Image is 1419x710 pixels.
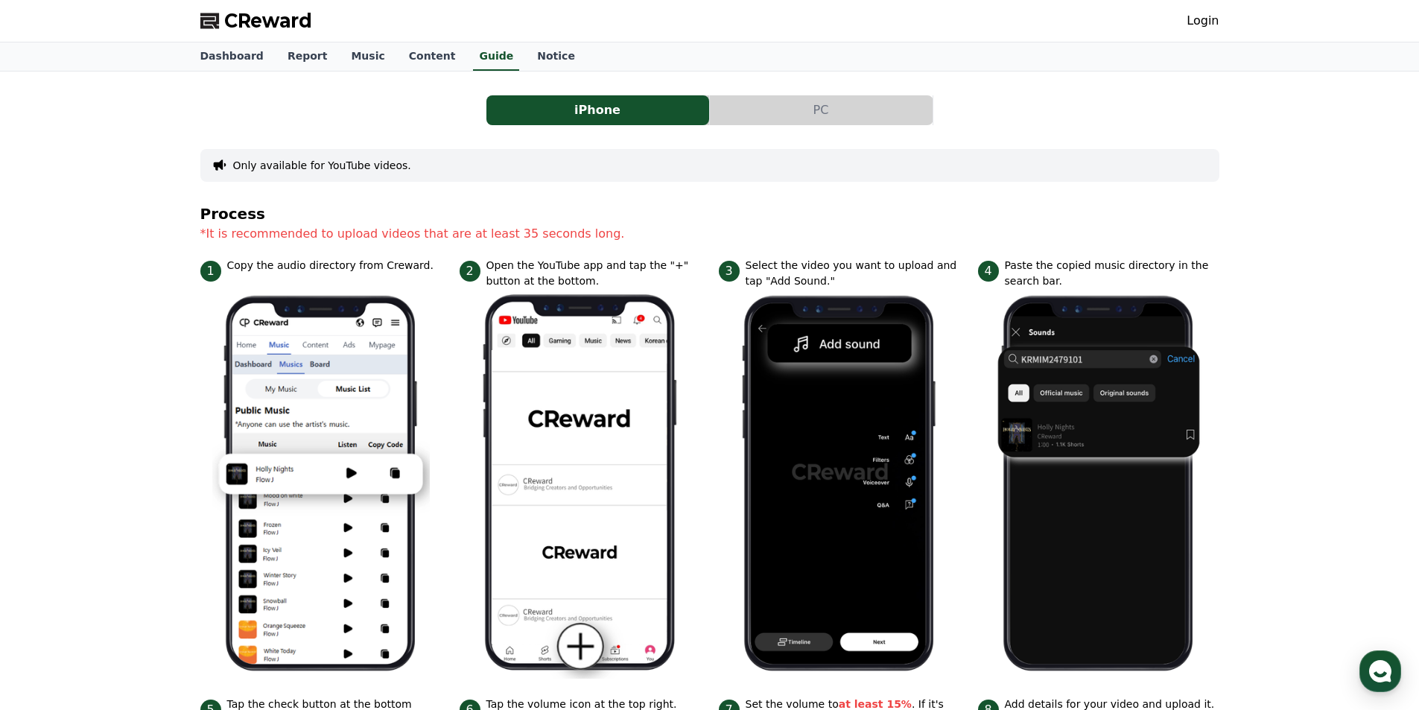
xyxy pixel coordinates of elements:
[710,95,933,125] button: PC
[525,42,587,71] a: Notice
[200,261,221,282] span: 1
[98,472,192,510] a: Messages
[233,158,411,173] button: Only available for YouTube videos.
[710,95,933,125] a: PC
[486,95,710,125] a: iPhone
[224,9,312,33] span: CReward
[188,42,276,71] a: Dashboard
[473,42,519,71] a: Guide
[276,42,340,71] a: Report
[38,495,64,507] span: Home
[1187,12,1219,30] a: Login
[460,261,480,282] span: 2
[124,495,168,507] span: Messages
[978,261,999,282] span: 4
[4,472,98,510] a: Home
[200,225,1219,243] p: *It is recommended to upload videos that are at least 35 seconds long.
[1005,258,1219,289] p: Paste the copied music directory in the search bar.
[200,206,1219,222] h4: Process
[200,9,312,33] a: CReward
[227,258,434,273] p: Copy the audio directory from Creward.
[990,289,1207,679] img: 4.png
[397,42,468,71] a: Content
[839,698,912,710] strong: at least 15%
[731,289,948,679] img: 3.png
[486,95,709,125] button: iPhone
[212,289,430,679] img: 1.png
[192,472,286,510] a: Settings
[220,495,257,507] span: Settings
[486,258,701,289] p: Open the YouTube app and tap the "+" button at the bottom.
[472,289,689,679] img: 2.png
[746,258,960,289] p: Select the video you want to upload and tap "Add Sound."
[719,261,740,282] span: 3
[339,42,396,71] a: Music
